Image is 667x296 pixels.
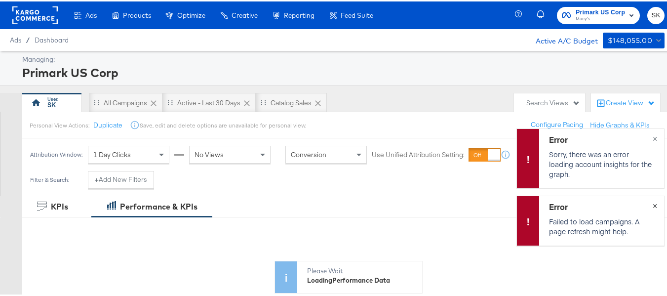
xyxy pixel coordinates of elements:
span: / [21,35,35,42]
span: Ads [85,10,97,18]
div: Save, edit and delete options are unavailable for personal view. [140,120,306,128]
div: Drag to reorder tab [167,98,173,104]
div: All Campaigns [104,97,147,106]
button: × [646,127,664,145]
span: Macy's [576,14,625,22]
span: Primark US Corp [576,6,625,16]
button: × [646,195,664,212]
span: Products [123,10,151,18]
strong: + [95,173,99,183]
div: Personal View Actions: [30,120,89,128]
div: Create View [606,97,655,107]
button: +Add New Filters [88,169,154,187]
span: SK [651,8,661,20]
div: KPIs [51,200,68,211]
span: Optimize [177,10,205,18]
span: Feed Suite [341,10,373,18]
div: Search Views [526,97,580,106]
button: Duplicate [93,119,122,128]
div: Active - Last 30 Days [177,97,240,106]
button: Hide Graphs & KPIs [590,119,650,128]
div: SK [47,99,56,108]
span: Reporting [284,10,314,18]
div: Error [549,132,652,144]
div: $148,055.00 [608,33,652,45]
div: Filter & Search: [30,175,70,182]
span: Creative [232,10,258,18]
div: Error [549,200,652,211]
button: Configure Pacing [524,115,590,132]
label: Use Unified Attribution Setting: [372,149,465,158]
div: Primark US Corp [22,63,662,80]
a: Dashboard [35,35,69,42]
p: Sorry, there was an error loading account insights for the graph. [549,148,652,177]
div: Drag to reorder tab [94,98,99,104]
button: SK [647,5,665,23]
span: 1 Day Clicks [93,149,131,158]
span: × [653,130,657,142]
span: Ads [10,35,21,42]
button: Primark US CorpMacy's [557,5,640,23]
p: Failed to load campaigns. A page refresh might help. [549,215,652,235]
span: No Views [195,149,224,158]
span: × [653,198,657,209]
div: Catalog Sales [271,97,312,106]
div: Drag to reorder tab [261,98,266,104]
button: $148,055.00 [603,31,665,47]
div: Attribution Window: [30,150,83,157]
span: Conversion [291,149,326,158]
div: Performance & KPIs [120,200,197,211]
div: Active A/C Budget [525,31,598,46]
div: Managing: [22,53,662,63]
